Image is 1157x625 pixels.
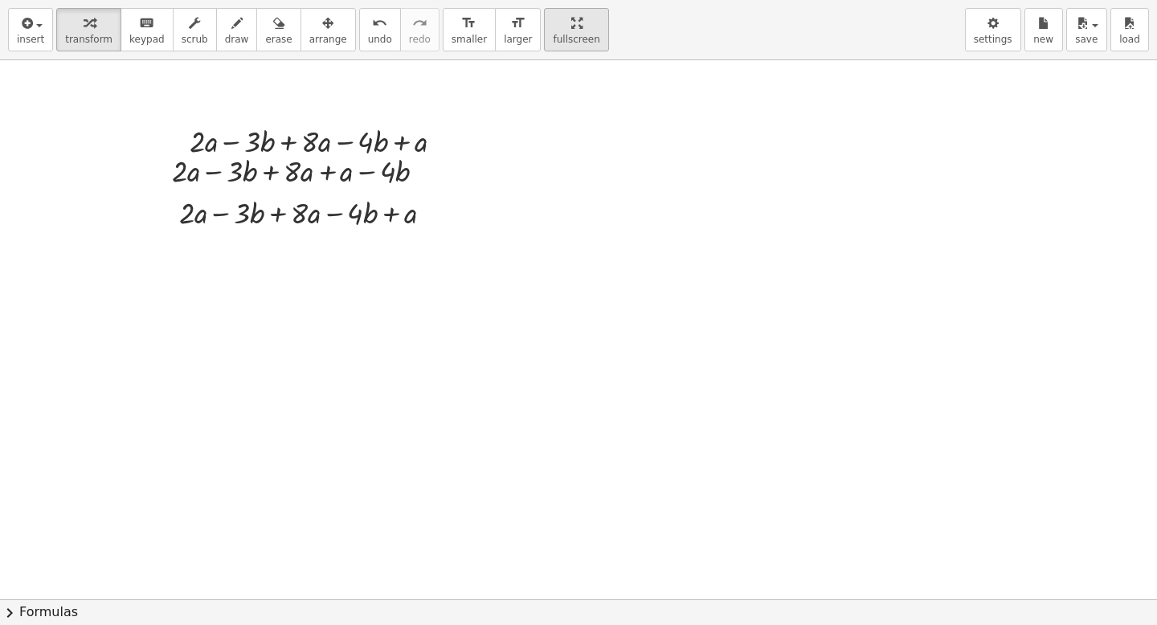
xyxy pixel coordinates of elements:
button: erase [256,8,300,51]
span: transform [65,34,112,45]
span: settings [974,34,1012,45]
i: redo [412,14,427,33]
button: keyboardkeypad [121,8,174,51]
button: save [1066,8,1107,51]
i: keyboard [139,14,154,33]
span: insert [17,34,44,45]
span: fullscreen [553,34,599,45]
i: undo [372,14,387,33]
i: format_size [461,14,476,33]
span: draw [225,34,249,45]
span: new [1033,34,1053,45]
span: save [1075,34,1098,45]
span: scrub [182,34,208,45]
button: insert [8,8,53,51]
button: format_sizelarger [495,8,541,51]
span: larger [504,34,532,45]
button: arrange [300,8,356,51]
span: keypad [129,34,165,45]
button: transform [56,8,121,51]
span: arrange [309,34,347,45]
button: draw [216,8,258,51]
span: undo [368,34,392,45]
button: settings [965,8,1021,51]
button: format_sizesmaller [443,8,496,51]
button: scrub [173,8,217,51]
span: redo [409,34,431,45]
button: redoredo [400,8,439,51]
i: format_size [510,14,525,33]
button: new [1024,8,1063,51]
button: load [1110,8,1149,51]
span: smaller [452,34,487,45]
button: undoundo [359,8,401,51]
button: fullscreen [544,8,608,51]
span: load [1119,34,1140,45]
span: erase [265,34,292,45]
